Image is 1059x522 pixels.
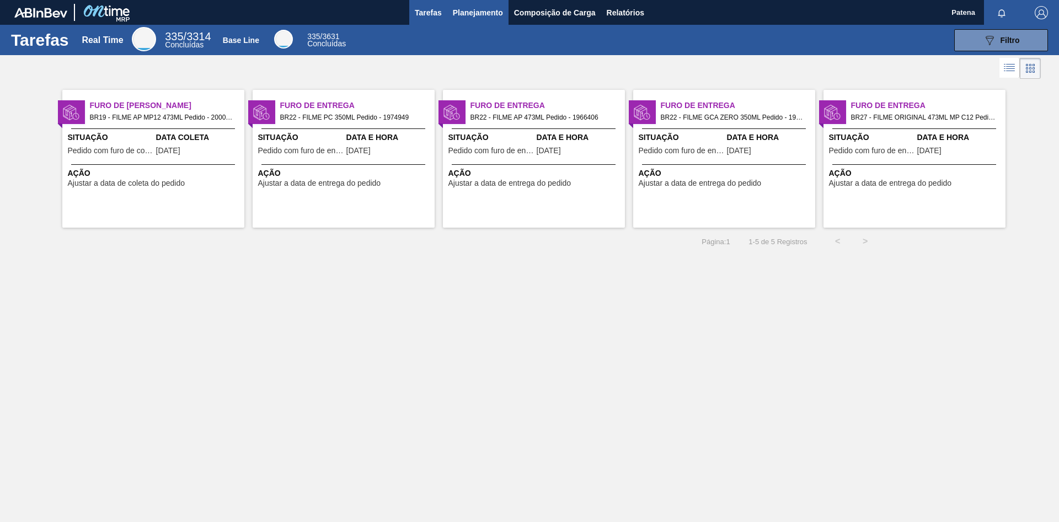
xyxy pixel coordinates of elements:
[68,132,153,143] span: Situação
[702,238,730,246] span: Página : 1
[346,147,371,155] span: 24/08/2025,
[829,132,914,143] span: Situação
[68,179,185,187] span: Ajustar a data de coleta do pedido
[82,35,123,45] div: Real Time
[156,132,242,143] span: Data Coleta
[90,111,236,123] span: BR19 - FILME AP MP12 473ML Pedido - 2000592
[829,179,952,187] span: Ajustar a data de entrega do pedido
[258,168,432,179] span: Ação
[448,147,534,155] span: Pedido com furo de entrega
[727,147,751,155] span: 24/08/2025,
[852,228,879,255] button: >
[537,132,622,143] span: Data e Hora
[415,6,442,19] span: Tarefas
[453,6,503,19] span: Planejamento
[829,168,1003,179] span: Ação
[165,32,211,49] div: Real Time
[280,111,426,123] span: BR22 - FILME PC 350ML Pedido - 1974949
[11,34,69,46] h1: Tarefas
[14,8,67,18] img: TNhmsLtSVTkK8tSr43FrP2fwEKptu5GPRR3wAAAABJRU5ErkJggg==
[470,100,625,111] span: Furo de Entrega
[258,132,344,143] span: Situação
[307,32,320,41] span: 335
[851,100,1005,111] span: Furo de Entrega
[68,147,153,155] span: Pedido com furo de coleta
[607,6,644,19] span: Relatórios
[443,104,460,121] img: status
[165,30,211,42] span: / 3314
[258,147,344,155] span: Pedido com furo de entrega
[253,104,270,121] img: status
[514,6,596,19] span: Composição de Carga
[537,147,561,155] span: 24/08/2025,
[984,5,1019,20] button: Notificações
[223,36,259,45] div: Base Line
[165,30,183,42] span: 335
[156,147,180,155] span: 25/08/2025
[68,168,242,179] span: Ação
[917,132,1003,143] span: Data e Hora
[63,104,79,121] img: status
[448,179,571,187] span: Ajustar a data de entrega do pedido
[1020,58,1041,79] div: Visão em Cards
[258,179,381,187] span: Ajustar a data de entrega do pedido
[727,132,812,143] span: Data e Hora
[639,132,724,143] span: Situação
[824,228,852,255] button: <
[661,100,815,111] span: Furo de Entrega
[747,238,807,246] span: 1 - 5 de 5 Registros
[851,111,997,123] span: BR27 - FILME ORIGINAL 473ML MP C12 Pedido - 2007312
[634,104,650,121] img: status
[307,39,346,48] span: Concluídas
[829,147,914,155] span: Pedido com furo de entrega
[824,104,841,121] img: status
[954,29,1048,51] button: Filtro
[280,100,435,111] span: Furo de Entrega
[470,111,616,123] span: BR22 - FILME AP 473ML Pedido - 1966406
[661,111,806,123] span: BR22 - FILME GCA ZERO 350ML Pedido - 1982272
[90,100,244,111] span: Furo de Coleta
[307,32,339,41] span: / 3631
[1035,6,1048,19] img: Logout
[448,168,622,179] span: Ação
[639,179,762,187] span: Ajustar a data de entrega do pedido
[132,27,156,51] div: Real Time
[639,147,724,155] span: Pedido com furo de entrega
[165,40,204,49] span: Concluídas
[917,147,942,155] span: 16/08/2025,
[448,132,534,143] span: Situação
[639,168,812,179] span: Ação
[999,58,1020,79] div: Visão em Lista
[346,132,432,143] span: Data e Hora
[1001,36,1020,45] span: Filtro
[307,33,346,47] div: Base Line
[274,30,293,49] div: Base Line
